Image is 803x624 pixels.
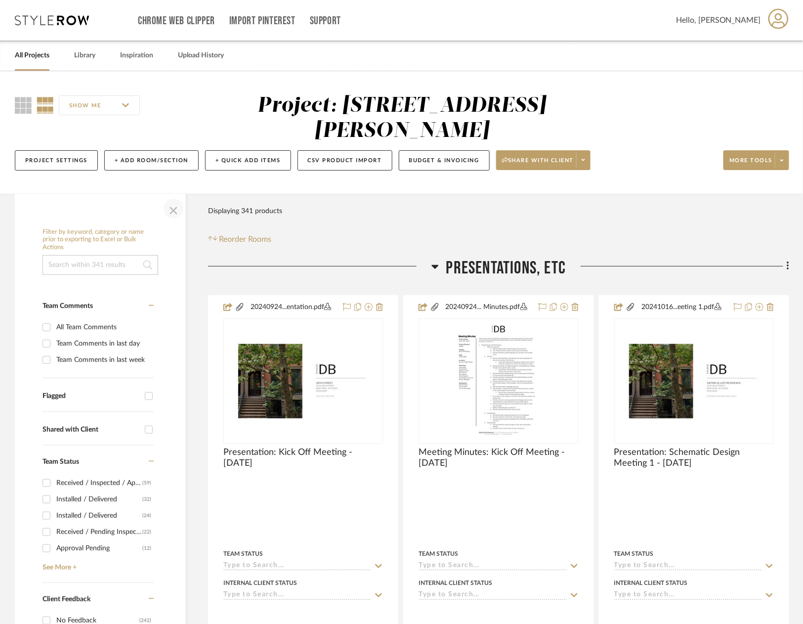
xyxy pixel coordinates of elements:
a: Support [310,17,341,25]
div: (24) [142,508,151,524]
div: Shared with Client [42,426,140,434]
button: CSV Product Import [297,150,392,171]
button: + Quick Add Items [205,150,291,171]
span: Presentation: Kick Off Meeting - [DATE] [223,447,383,469]
button: More tools [723,150,789,170]
div: Displaying 341 products [208,201,282,221]
span: Team Status [42,458,79,465]
input: Type to Search… [419,562,566,571]
div: Installed / Delivered [56,491,142,507]
div: Installed / Delivered [56,508,142,524]
div: Project: [STREET_ADDRESS][PERSON_NAME] [258,95,547,141]
img: Presentation: Kick Off Meeting - 09.24.2024 [224,330,382,432]
span: Client Feedback [42,596,90,603]
input: Search within 341 results [42,255,158,275]
a: Chrome Web Clipper [138,17,215,25]
div: Flagged [42,392,140,401]
div: Internal Client Status [419,579,492,587]
span: Meeting Minutes: Kick Off Meeting - [DATE] [419,447,578,469]
a: Upload History [178,49,224,62]
span: Presentation: Schematic Design Meeting 1 - [DATE] [614,447,774,469]
input: Type to Search… [419,591,566,600]
div: All Team Comments [56,319,151,335]
span: Team Comments [42,303,93,310]
button: 20240924... Minutes.pdf [440,302,532,313]
img: Meeting Minutes: Kick Off Meeting - 09.24.2024 [451,319,547,443]
span: Reorder Rooms [219,233,272,245]
h6: Filter by keyword, category or name prior to exporting to Excel or Bulk Actions [42,228,158,252]
input: Type to Search… [614,562,762,571]
button: + Add Room/Section [104,150,199,171]
button: Close [164,199,183,219]
button: 20241016...eeting 1.pdf [635,302,728,313]
div: Internal Client Status [614,579,688,587]
div: Received / Pending Inspection [56,524,142,540]
div: (12) [142,540,151,556]
input: Type to Search… [223,562,371,571]
div: Internal Client Status [223,579,297,587]
div: Team Comments in last week [56,352,151,368]
a: Library [74,49,95,62]
div: Team Status [419,549,458,558]
button: Share with client [496,150,591,170]
button: Budget & Invoicing [399,150,490,171]
span: Presentations, ETC [446,258,566,279]
button: 20240924...entation.pdf [245,302,337,313]
div: Approval Pending [56,540,142,556]
input: Type to Search… [223,591,371,600]
span: Share with client [502,157,574,172]
a: All Projects [15,49,49,62]
button: Reorder Rooms [208,233,272,245]
a: See More + [40,556,154,572]
div: Team Status [614,549,654,558]
img: Presentation: Schematic Design Meeting 1 - 10.16.2024 [615,330,773,432]
div: Received / Inspected / Approved [56,475,142,491]
div: Team Status [223,549,263,558]
button: Project Settings [15,150,98,171]
div: Team Comments in last day [56,336,151,352]
span: More tools [729,157,772,172]
div: (22) [142,524,151,540]
div: (59) [142,475,151,491]
a: Inspiration [120,49,153,62]
span: Hello, [PERSON_NAME] [676,14,761,26]
input: Type to Search… [614,591,762,600]
a: Import Pinterest [229,17,296,25]
div: (32) [142,491,151,507]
